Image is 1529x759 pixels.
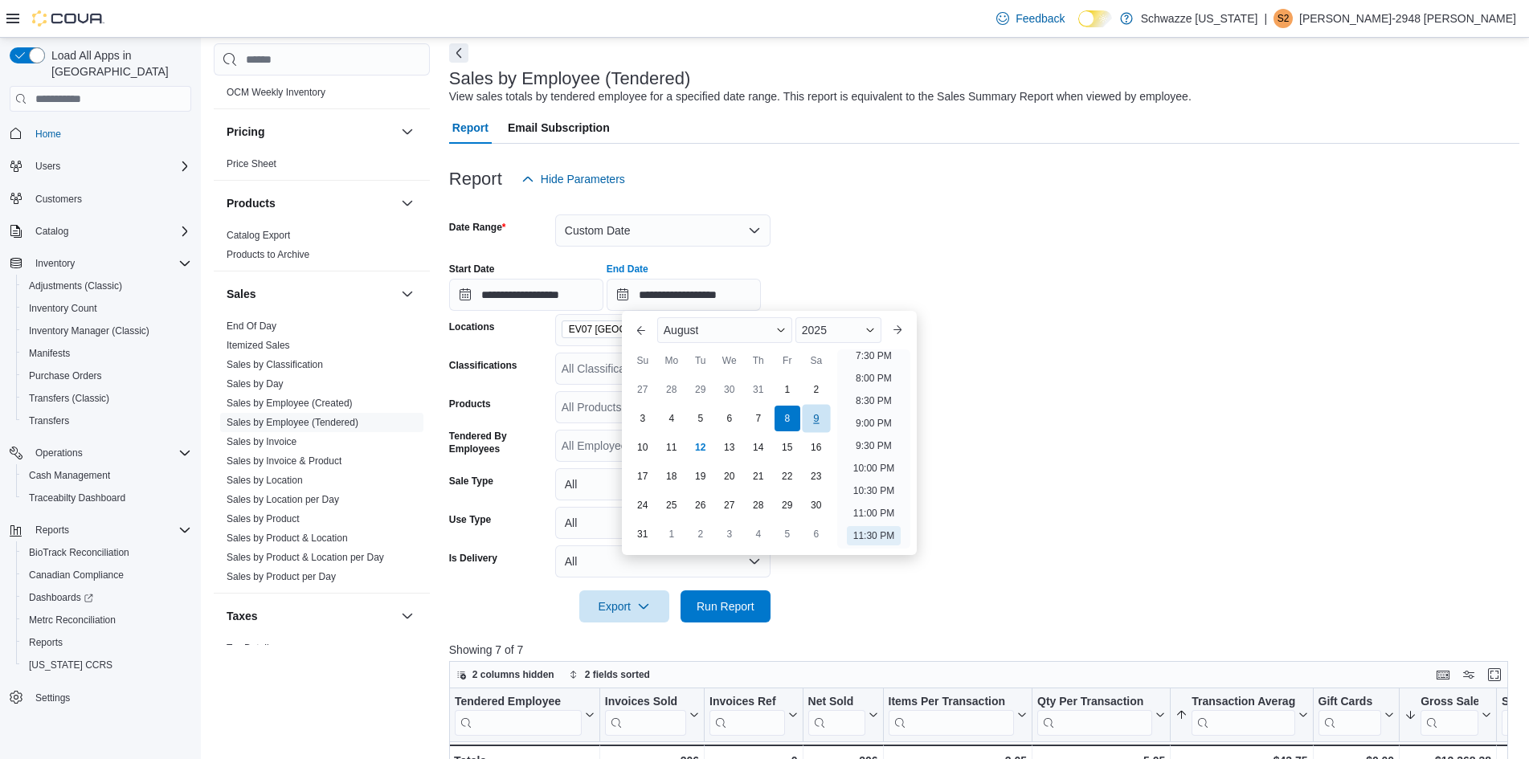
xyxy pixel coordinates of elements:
[22,411,191,431] span: Transfers
[16,365,198,387] button: Purchase Orders
[630,435,656,460] div: day-10
[29,688,191,708] span: Settings
[35,225,68,238] span: Catalog
[449,642,1519,658] p: Showing 7 of 7
[227,608,258,624] h3: Taxes
[849,436,898,455] li: 9:30 PM
[803,377,829,402] div: day-2
[885,317,910,343] button: Next month
[541,171,625,187] span: Hide Parameters
[227,397,353,410] span: Sales by Employee (Created)
[555,468,771,500] button: All
[515,163,632,195] button: Hide Parameters
[605,695,699,736] button: Invoices Sold
[449,320,495,333] label: Locations
[1404,695,1491,736] button: Gross Sales
[630,377,656,402] div: day-27
[717,463,742,489] div: day-20
[227,320,276,333] span: End Of Day
[32,10,104,27] img: Cova
[1037,695,1152,736] div: Qty Per Transaction
[227,435,296,448] span: Sales by Invoice
[449,359,517,372] label: Classifications
[807,695,865,736] div: Net Sold
[29,569,124,581] span: Canadian Compliance
[3,155,198,178] button: Users
[657,317,792,343] div: Button. Open the month selector. August is currently selected.
[16,654,198,676] button: [US_STATE] CCRS
[45,47,191,80] span: Load All Apps in [GEOGRAPHIC_DATA]
[579,590,669,622] button: Export
[697,598,754,614] span: Run Report
[227,87,325,98] a: OCM Weekly Inventory
[709,695,797,736] button: Invoices Ref
[35,128,61,141] span: Home
[29,443,191,463] span: Operations
[555,507,771,539] button: All
[775,435,800,460] div: day-15
[29,520,191,540] span: Reports
[29,254,81,273] button: Inventory
[29,414,69,427] span: Transfers
[449,43,468,63] button: Next
[569,321,694,337] span: EV07 [GEOGRAPHIC_DATA]
[775,406,800,431] div: day-8
[22,321,191,341] span: Inventory Manager (Classic)
[16,631,198,654] button: Reports
[35,692,70,704] span: Settings
[1037,695,1152,710] div: Qty Per Transaction
[659,521,685,547] div: day-1
[16,464,198,487] button: Cash Management
[16,320,198,342] button: Inventory Manager (Classic)
[22,344,191,363] span: Manifests
[681,590,771,622] button: Run Report
[29,222,75,241] button: Catalog
[22,610,122,630] a: Metrc Reconciliation
[29,369,102,382] span: Purchase Orders
[227,570,336,583] span: Sales by Product per Day
[849,346,898,365] li: 7:30 PM
[803,435,829,460] div: day-16
[847,504,901,523] li: 11:00 PM
[398,122,417,141] button: Pricing
[22,588,191,607] span: Dashboards
[802,324,827,337] span: 2025
[227,157,276,170] span: Price Sheet
[22,543,136,562] a: BioTrack Reconciliation
[35,447,83,459] span: Operations
[29,123,191,143] span: Home
[847,459,901,478] li: 10:00 PM
[1485,665,1504,684] button: Enter fullscreen
[1433,665,1453,684] button: Keyboard shortcuts
[888,695,1027,736] button: Items Per Transaction
[227,229,290,242] span: Catalog Export
[628,375,831,549] div: August, 2025
[775,521,800,547] div: day-5
[775,492,800,518] div: day-29
[16,564,198,586] button: Canadian Compliance
[227,358,323,371] span: Sales by Classification
[562,320,714,338] span: EV07 Paradise Hills
[795,317,881,343] div: Button. Open the year selector. 2025 is currently selected.
[630,406,656,431] div: day-3
[29,302,97,315] span: Inventory Count
[659,492,685,518] div: day-25
[807,695,877,736] button: Net Sold
[22,276,129,296] a: Adjustments (Classic)
[746,435,771,460] div: day-14
[227,608,395,624] button: Taxes
[29,546,129,559] span: BioTrack Reconciliation
[630,521,656,547] div: day-31
[449,398,491,410] label: Products
[227,571,336,582] a: Sales by Product per Day
[29,492,125,504] span: Traceabilty Dashboard
[214,83,430,108] div: OCM
[227,340,290,351] a: Itemized Sales
[22,633,191,652] span: Reports
[22,543,191,562] span: BioTrack Reconciliation
[1192,695,1294,736] div: Transaction Average
[16,586,198,609] a: Dashboards
[1278,9,1290,28] span: S2
[775,348,800,373] div: Fr
[227,124,264,140] h3: Pricing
